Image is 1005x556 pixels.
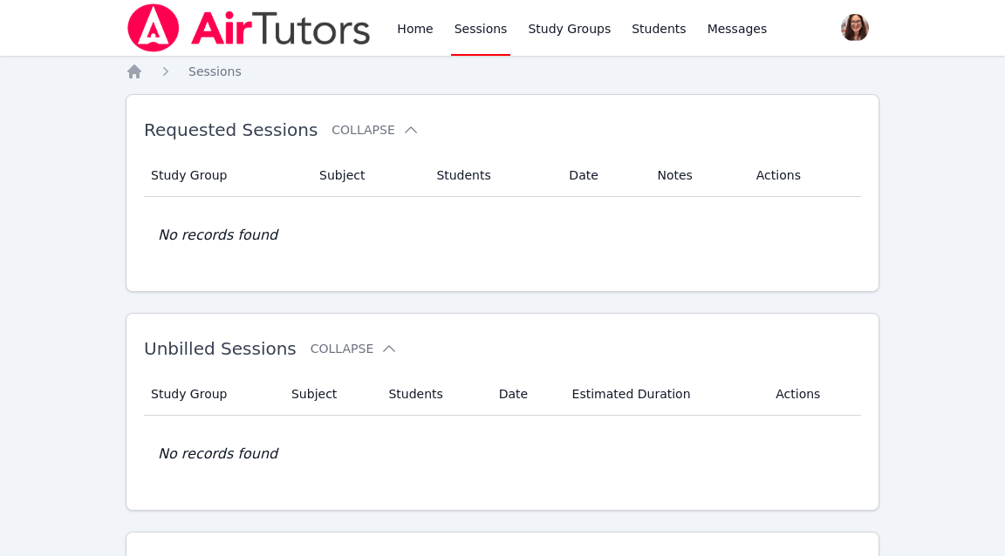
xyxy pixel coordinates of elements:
[332,121,419,139] button: Collapse
[311,340,398,357] button: Collapse
[188,63,242,80] a: Sessions
[144,416,861,492] td: No records found
[144,373,281,416] th: Study Group
[309,154,426,197] th: Subject
[126,3,373,52] img: Air Tutors
[188,64,242,78] span: Sessions
[144,154,309,197] th: Study Group
[489,373,562,416] th: Date
[426,154,558,197] th: Students
[765,373,861,416] th: Actions
[144,338,297,359] span: Unbilled Sessions
[144,119,318,140] span: Requested Sessions
[562,373,766,416] th: Estimated Duration
[558,154,646,197] th: Date
[378,373,488,416] th: Students
[126,63,879,80] nav: Breadcrumb
[144,197,861,274] td: No records found
[708,20,768,37] span: Messages
[646,154,745,197] th: Notes
[281,373,378,416] th: Subject
[746,154,861,197] th: Actions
